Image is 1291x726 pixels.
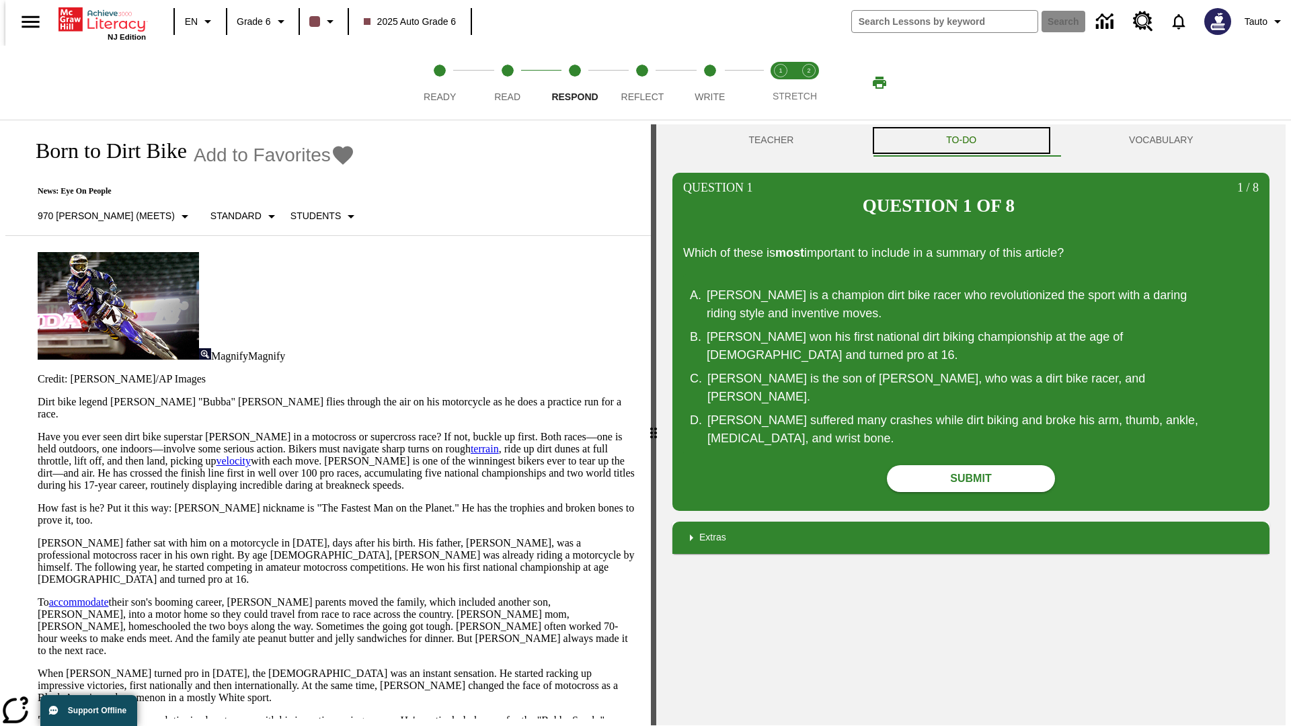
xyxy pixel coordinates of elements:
[471,443,499,454] a: terrain
[775,246,804,259] strong: most
[401,46,479,120] button: Ready step 1 of 5
[22,138,187,163] h1: Born to Dirt Bike
[68,706,126,715] span: Support Offline
[38,596,635,657] p: To their son's booming career, [PERSON_NAME] parents moved the family, which included another son...
[707,286,1218,323] div: [PERSON_NAME] is a champion dirt bike racer who revolutionized the sport with a daring riding sty...
[870,124,1053,157] button: TO-DO
[603,46,681,120] button: Reflect step 4 of 5
[690,411,702,430] span: D .
[179,9,222,34] button: Language: EN, Select a language
[707,411,1218,448] div: [PERSON_NAME] suffered many crashes while dirt biking and broke his arm, thumb, ankle, [MEDICAL_D...
[364,15,457,29] span: 2025 Auto Grade 6
[38,502,635,526] p: How fast is he? Put it this way: [PERSON_NAME] nickname is "The Fastest Man on the Planet." He ha...
[1204,8,1231,35] img: Avatar
[671,46,749,120] button: Write step 5 of 5
[683,244,1259,262] p: Which of these is important to include in a summary of this article?
[672,124,870,157] button: Teacher
[807,67,810,74] text: 2
[58,5,146,41] div: Home
[672,522,1269,554] div: Extras
[40,695,137,726] button: Support Offline
[1161,4,1196,39] a: Notifications
[1237,181,1243,194] span: 1
[5,124,651,719] div: reading
[210,209,262,223] p: Standard
[690,370,702,388] span: C .
[695,91,725,102] span: Write
[536,46,614,120] button: Respond step 3 of 5
[672,124,1269,157] div: Instructional Panel Tabs
[551,91,598,102] span: Respond
[1239,9,1291,34] button: Profile/Settings
[38,396,635,420] p: Dirt bike legend [PERSON_NAME] "Bubba" [PERSON_NAME] flies through the air on his motorcycle as h...
[108,33,146,41] span: NJ Edition
[690,286,701,305] span: A .
[761,46,800,120] button: Stretch Read step 1 of 2
[699,530,726,544] p: Extras
[22,186,364,196] p: News: Eye On People
[185,15,198,29] span: EN
[1246,181,1249,194] span: /
[38,252,199,360] img: Motocross racer James Stewart flies through the air on his dirt bike.
[424,91,456,102] span: Ready
[683,181,753,232] p: Question
[773,91,817,102] span: STRETCH
[468,46,546,120] button: Read step 2 of 5
[11,2,50,42] button: Open side menu
[656,124,1286,725] div: activity
[237,15,271,29] span: Grade 6
[211,350,248,362] span: Magnify
[690,328,701,346] span: B .
[38,537,635,586] p: [PERSON_NAME] father sat with him on a motorcycle in [DATE], days after his birth. His father, [P...
[1196,4,1239,39] button: Select a new avatar
[651,124,656,725] div: Press Enter or Spacebar and then press right and left arrow keys to move the slider
[290,209,341,223] p: Students
[789,46,828,120] button: Stretch Respond step 2 of 2
[194,143,355,167] button: Add to Favorites - Born to Dirt Bike
[231,9,295,34] button: Grade: Grade 6, Select a grade
[38,431,635,491] p: Have you ever seen dirt bike superstar [PERSON_NAME] in a motocross or supercross race? If not, b...
[744,181,753,194] span: 1
[199,348,211,360] img: Magnify
[852,11,1038,32] input: search field
[1245,15,1267,29] span: Tauto
[38,373,635,385] p: Credit: [PERSON_NAME]/AP Images
[1237,181,1259,232] p: 8
[38,668,635,704] p: When [PERSON_NAME] turned pro in [DATE], the [DEMOGRAPHIC_DATA] was an instant sensation. He star...
[887,465,1055,492] button: Submit
[1125,3,1161,40] a: Resource Center, Will open in new tab
[248,350,285,362] span: Magnify
[38,209,175,223] p: 970 [PERSON_NAME] (Meets)
[863,196,1015,216] h2: Question 1 of 8
[494,91,520,102] span: Read
[304,9,344,34] button: Class color is dark brown. Change class color
[1088,3,1125,40] a: Data Center
[285,204,364,229] button: Select Student
[32,204,198,229] button: Select Lexile, 970 Lexile (Meets)
[49,596,109,608] a: accommodate
[707,370,1218,406] div: [PERSON_NAME] is the son of [PERSON_NAME], who was a dirt bike racer, and [PERSON_NAME].
[216,455,251,467] a: velocity
[707,328,1218,364] div: [PERSON_NAME] won his first national dirt biking championship at the age of [DEMOGRAPHIC_DATA] an...
[194,145,331,166] span: Add to Favorites
[858,71,901,95] button: Print
[1053,124,1269,157] button: VOCABULARY
[779,67,782,74] text: 1
[205,204,285,229] button: Scaffolds, Standard
[621,91,664,102] span: Reflect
